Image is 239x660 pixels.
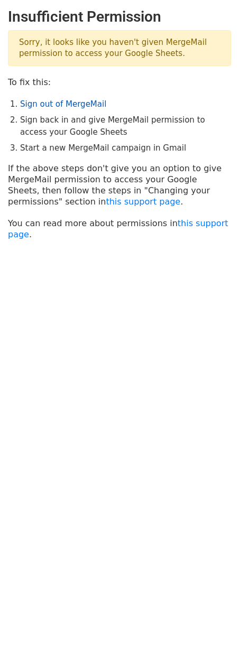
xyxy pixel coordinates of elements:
[8,218,228,239] a: this support page
[8,218,231,240] p: You can read more about permissions in .
[8,30,231,66] p: Sorry, it looks like you haven't given MergeMail permission to access your Google Sheets.
[20,142,231,154] li: Start a new MergeMail campaign in Gmail
[186,609,239,660] div: Chatwidget
[20,99,106,109] a: Sign out of MergeMail
[8,77,231,88] p: To fix this:
[20,114,231,138] li: Sign back in and give MergeMail permission to access your Google Sheets
[106,197,180,207] a: this support page
[186,609,239,660] iframe: Chat Widget
[8,8,231,26] h2: Insufficient Permission
[8,163,231,207] p: If the above steps don't give you an option to give MergeMail permission to access your Google Sh...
